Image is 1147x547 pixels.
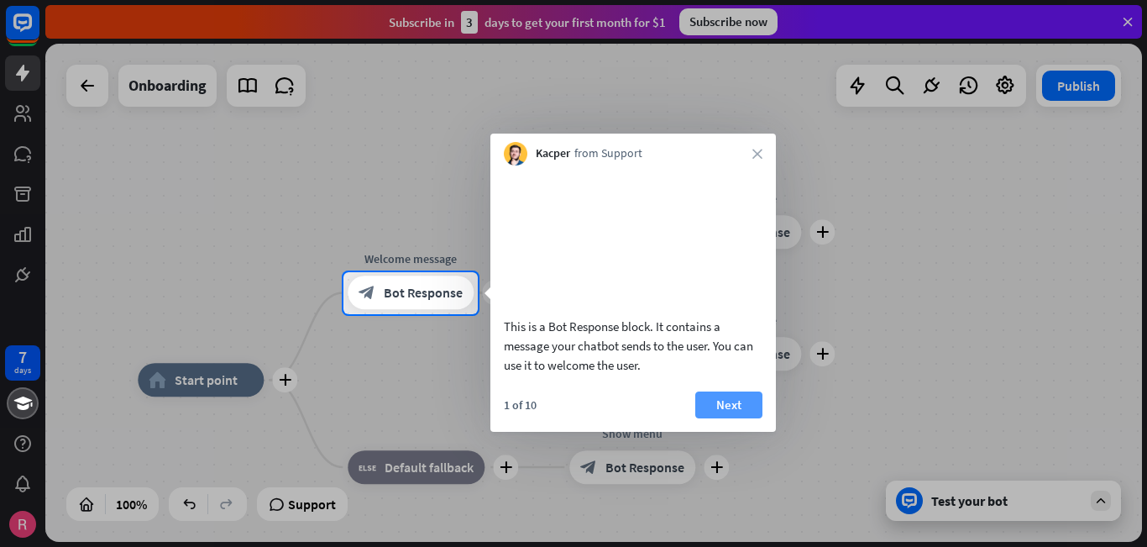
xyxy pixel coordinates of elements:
[504,397,537,413] div: 1 of 10
[752,149,762,159] i: close
[359,285,375,302] i: block_bot_response
[13,7,64,57] button: Open LiveChat chat widget
[504,317,762,375] div: This is a Bot Response block. It contains a message your chatbot sends to the user. You can use i...
[384,285,463,302] span: Bot Response
[695,392,762,418] button: Next
[536,145,570,162] span: Kacper
[574,145,642,162] span: from Support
